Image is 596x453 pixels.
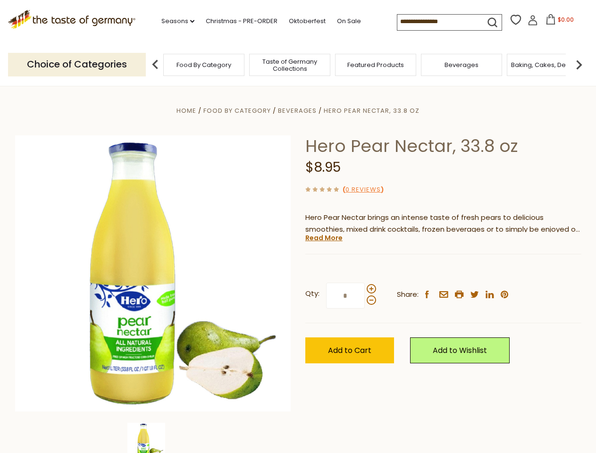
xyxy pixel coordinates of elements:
[558,16,574,24] span: $0.00
[305,288,319,300] strong: Qty:
[305,233,343,243] a: Read More
[410,337,510,363] a: Add to Wishlist
[343,185,384,194] span: ( )
[345,185,381,195] a: 0 Reviews
[146,55,165,74] img: previous arrow
[15,135,291,411] img: Hero Pear Nectar, 33.8 oz
[347,61,404,68] a: Featured Products
[305,135,581,157] h1: Hero Pear Nectar, 33.8 oz
[203,106,271,115] a: Food By Category
[8,53,146,76] p: Choice of Categories
[252,58,327,72] a: Taste of Germany Collections
[337,16,361,26] a: On Sale
[305,337,394,363] button: Add to Cart
[445,61,478,68] a: Beverages
[397,289,419,301] span: Share:
[511,61,584,68] a: Baking, Cakes, Desserts
[176,106,196,115] a: Home
[328,345,371,356] span: Add to Cart
[161,16,194,26] a: Seasons
[540,14,580,28] button: $0.00
[176,61,231,68] a: Food By Category
[289,16,326,26] a: Oktoberfest
[324,106,420,115] a: Hero Pear Nectar, 33.8 oz
[305,212,581,235] p: Hero Pear Nectar brings an intense taste of fresh pears to delicious smoothies, mixed drink cockt...
[326,283,365,309] input: Qty:
[570,55,588,74] img: next arrow
[305,158,341,176] span: $8.95
[206,16,277,26] a: Christmas - PRE-ORDER
[278,106,317,115] a: Beverages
